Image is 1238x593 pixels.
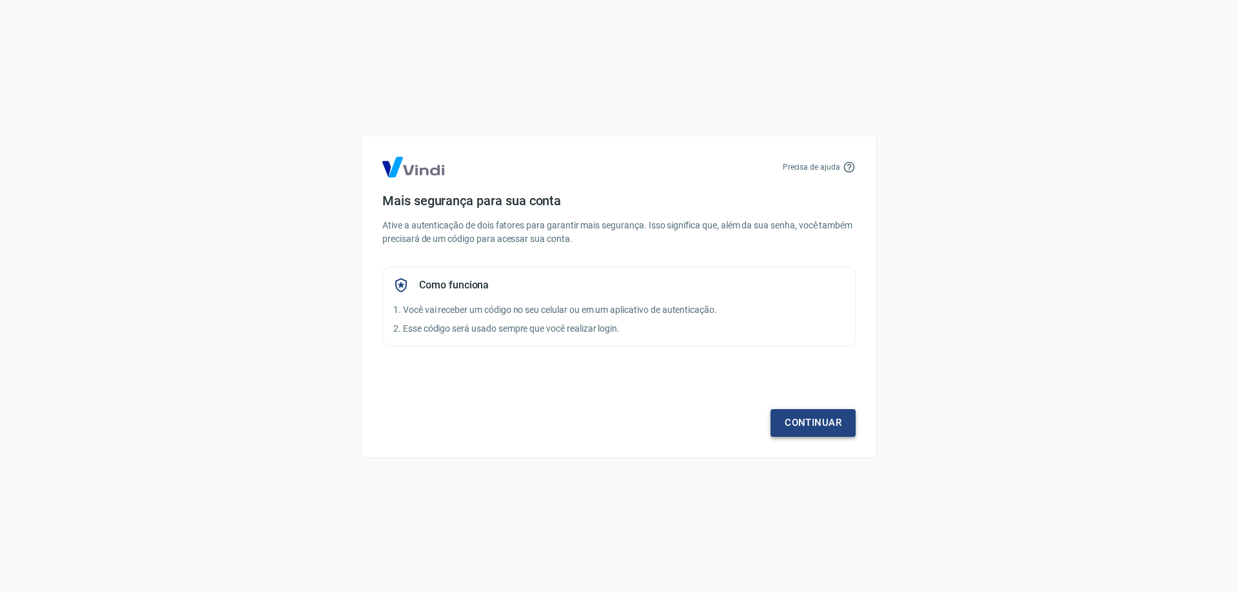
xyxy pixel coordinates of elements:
[771,409,856,436] a: Continuar
[393,303,845,317] p: 1. Você vai receber um código no seu celular ou em um aplicativo de autenticação.
[393,322,845,336] p: 2. Esse código será usado sempre que você realizar login.
[382,157,444,177] img: Logo Vind
[419,279,489,292] h5: Como funciona
[382,219,856,246] p: Ative a autenticação de dois fatores para garantir mais segurança. Isso significa que, além da su...
[783,161,840,173] p: Precisa de ajuda
[382,193,856,208] h4: Mais segurança para sua conta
